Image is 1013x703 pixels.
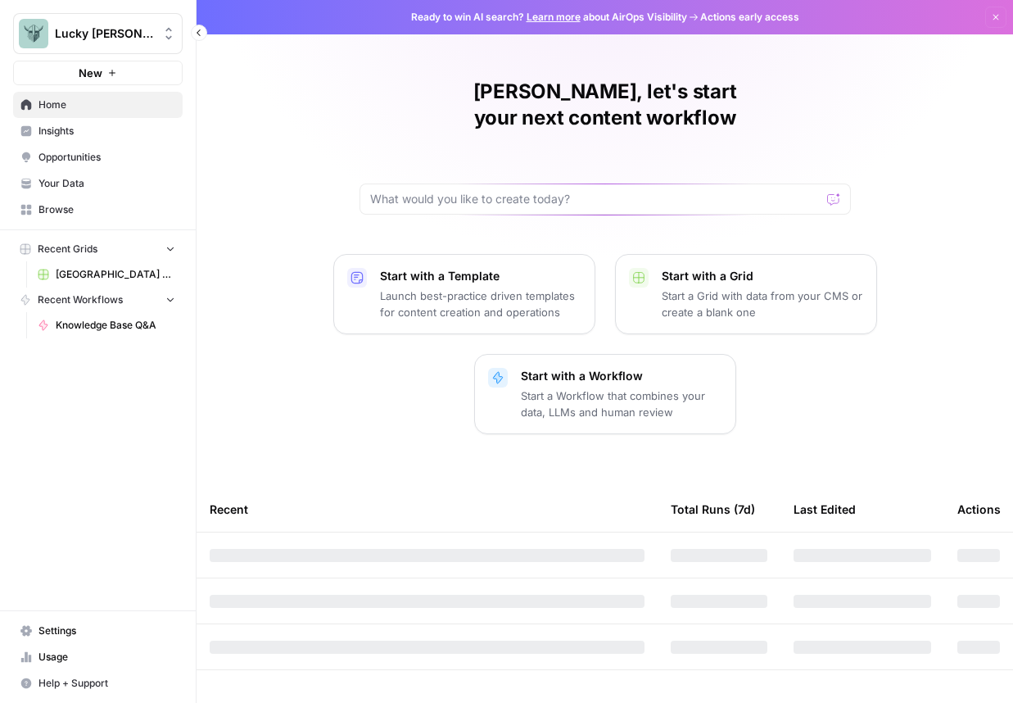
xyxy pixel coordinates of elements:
[30,261,183,288] a: [GEOGRAPHIC_DATA] Tender - Stories
[521,388,722,420] p: Start a Workflow that combines your data, LLMs and human review
[55,25,154,42] span: Lucky [PERSON_NAME]
[56,318,175,333] span: Knowledge Base Q&A
[38,124,175,138] span: Insights
[38,676,175,691] span: Help + Support
[360,79,851,131] h1: [PERSON_NAME], let's start your next content workflow
[19,19,48,48] img: Lucky Beard Logo
[13,118,183,144] a: Insights
[210,487,644,532] div: Recent
[13,237,183,261] button: Recent Grids
[700,10,799,25] span: Actions early access
[411,10,687,25] span: Ready to win AI search? about AirOps Visibility
[671,487,755,532] div: Total Runs (7d)
[38,242,97,256] span: Recent Grids
[13,644,183,670] a: Usage
[13,670,183,696] button: Help + Support
[38,624,175,638] span: Settings
[794,487,856,532] div: Last Edited
[38,650,175,664] span: Usage
[38,293,123,307] span: Recent Workflows
[13,13,183,54] button: Workspace: Lucky Beard
[527,11,581,23] a: Learn more
[13,61,183,85] button: New
[38,150,175,165] span: Opportunities
[380,288,581,320] p: Launch best-practice driven templates for content creation and operations
[79,65,102,81] span: New
[957,487,1001,532] div: Actions
[13,288,183,312] button: Recent Workflows
[615,254,877,334] button: Start with a GridStart a Grid with data from your CMS or create a blank one
[38,98,175,112] span: Home
[13,170,183,197] a: Your Data
[13,92,183,118] a: Home
[662,288,863,320] p: Start a Grid with data from your CMS or create a blank one
[13,144,183,170] a: Opportunities
[13,618,183,644] a: Settings
[30,312,183,338] a: Knowledge Base Q&A
[333,254,595,334] button: Start with a TemplateLaunch best-practice driven templates for content creation and operations
[662,268,863,284] p: Start with a Grid
[521,368,722,384] p: Start with a Workflow
[13,197,183,223] a: Browse
[38,176,175,191] span: Your Data
[474,354,736,434] button: Start with a WorkflowStart a Workflow that combines your data, LLMs and human review
[56,267,175,282] span: [GEOGRAPHIC_DATA] Tender - Stories
[370,191,821,207] input: What would you like to create today?
[380,268,581,284] p: Start with a Template
[38,202,175,217] span: Browse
